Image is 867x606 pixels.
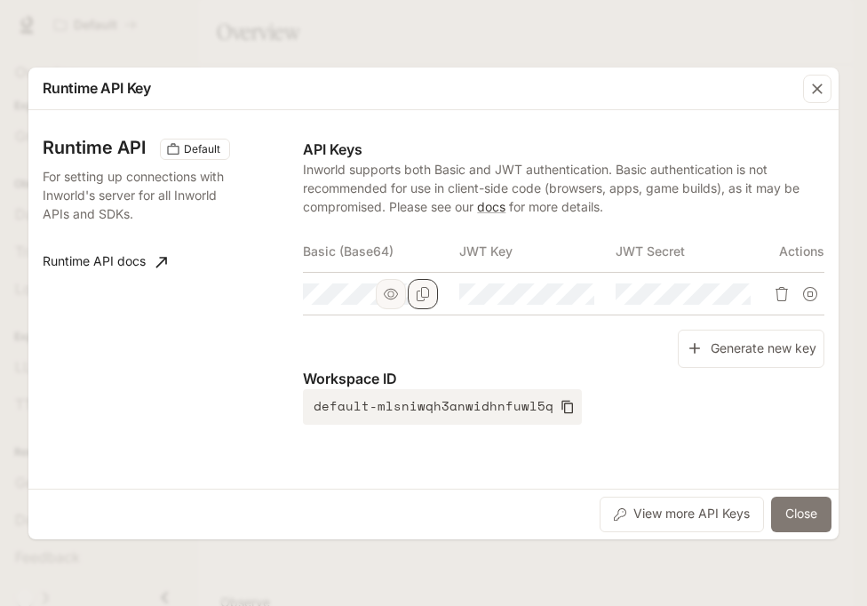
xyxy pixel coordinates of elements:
[43,77,151,99] p: Runtime API Key
[600,497,764,532] button: View more API Keys
[408,279,438,309] button: Copy Basic (Base64)
[177,141,227,157] span: Default
[43,167,227,223] p: For setting up connections with Inworld's server for all Inworld APIs and SDKs.
[616,230,772,273] th: JWT Secret
[303,160,824,216] p: Inworld supports both Basic and JWT authentication. Basic authentication is not recommended for u...
[43,139,146,156] h3: Runtime API
[771,497,831,532] button: Close
[768,280,796,308] button: Delete API key
[303,368,824,389] p: Workspace ID
[160,139,230,160] div: These keys will apply to your current workspace only
[477,199,505,214] a: docs
[303,139,824,160] p: API Keys
[36,244,174,280] a: Runtime API docs
[303,230,459,273] th: Basic (Base64)
[678,330,824,368] button: Generate new key
[796,280,824,308] button: Suspend API key
[772,230,824,273] th: Actions
[459,230,616,273] th: JWT Key
[303,389,582,425] button: default-mlsniwqh3anwidhnfuwl5q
